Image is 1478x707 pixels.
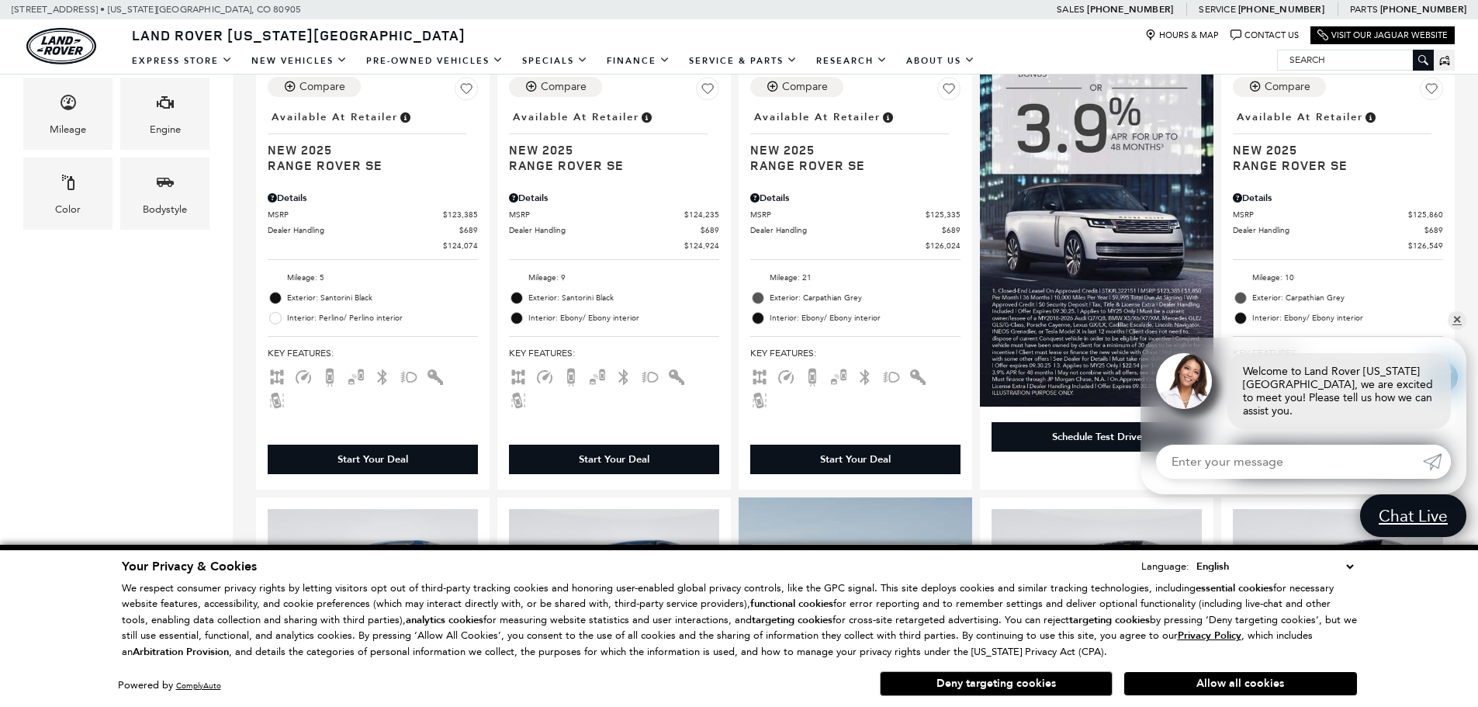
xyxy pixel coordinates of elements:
span: New 2025 [1233,142,1431,158]
span: Lane Warning [509,393,528,404]
span: New 2025 [268,142,466,158]
span: $124,074 [443,240,478,251]
button: Save Vehicle [1420,77,1443,106]
span: Keyless Entry [909,370,927,381]
span: Key Features : [268,345,478,362]
div: Bodystyle [143,201,187,218]
a: Dealer Handling $689 [509,224,719,236]
a: land-rover [26,28,96,64]
span: MSRP [750,209,926,220]
div: Compare [1265,80,1310,94]
u: Privacy Policy [1178,629,1241,643]
a: New Vehicles [242,47,357,75]
div: Start Your Deal [579,452,649,466]
span: Range Rover SE [509,158,708,173]
a: Research [807,47,897,75]
a: Available at RetailerNew 2025Range Rover SE [268,106,478,173]
button: Save Vehicle [937,77,961,106]
div: BodystyleBodystyle [120,158,209,230]
a: Hours & Map [1145,29,1219,41]
span: MSRP [509,209,684,220]
span: Key Features : [750,345,961,362]
span: Bodystyle [156,169,175,201]
span: Backup Camera [562,370,580,381]
span: Interior: Ebony/ Ebony interior [1252,310,1443,326]
span: $126,024 [926,240,961,251]
div: Start Your Deal [268,445,478,474]
span: AWD [268,370,286,381]
span: Fog Lights [400,370,418,381]
span: Range Rover SE [268,158,466,173]
span: Engine [156,89,175,121]
span: Dealer Handling [750,224,942,236]
a: Finance [597,47,680,75]
span: Service [1199,4,1235,15]
a: Submit [1423,445,1451,479]
a: MSRP $125,860 [1233,209,1443,220]
button: Compare Vehicle [268,77,361,97]
span: Mileage [59,89,78,121]
a: Available at RetailerNew 2025Range Rover SE [750,106,961,173]
span: Lane Warning [268,393,286,404]
a: [STREET_ADDRESS] • [US_STATE][GEOGRAPHIC_DATA], CO 80905 [12,4,301,15]
span: Parts [1350,4,1378,15]
span: Dealer Handling [1233,224,1424,236]
button: Compare Vehicle [750,77,843,97]
div: Engine [150,121,181,138]
span: $689 [701,224,719,236]
span: Vehicle is in stock and ready for immediate delivery. Due to demand, availability is subject to c... [1363,109,1377,126]
span: Available at Retailer [513,109,639,126]
span: Dealer Handling [509,224,701,236]
span: AWD [750,370,769,381]
span: Range Rover SE [1233,158,1431,173]
div: Pricing Details - Range Rover SE [750,191,961,205]
span: Backup Camera [803,370,822,381]
span: Keyless Entry [667,370,686,381]
span: Available at Retailer [754,109,881,126]
div: Welcome to Land Rover [US_STATE][GEOGRAPHIC_DATA], we are excited to meet you! Please tell us how... [1227,353,1451,429]
a: Land Rover [US_STATE][GEOGRAPHIC_DATA] [123,26,475,44]
span: Your Privacy & Cookies [122,558,257,575]
span: Adaptive Cruise Control [535,370,554,381]
span: Blind Spot Monitor [829,370,848,381]
div: Start Your Deal [337,452,408,466]
a: $126,549 [1233,240,1443,251]
a: [PHONE_NUMBER] [1380,3,1466,16]
div: Schedule Test Drive [1052,430,1142,444]
button: Save Vehicle [455,77,478,106]
a: $126,024 [750,240,961,251]
select: Language Select [1192,558,1357,575]
span: Exterior: Carpathian Grey [770,290,961,306]
a: Visit Our Jaguar Website [1317,29,1448,41]
a: MSRP $125,335 [750,209,961,220]
span: Interior: Ebony/ Ebony interior [770,310,961,326]
a: About Us [897,47,985,75]
strong: Arbitration Provision [133,645,229,659]
li: Mileage: 21 [750,268,961,288]
span: $689 [459,224,478,236]
span: Chat Live [1371,505,1456,526]
button: Compare Vehicle [1233,77,1326,97]
span: New 2025 [509,142,708,158]
p: We respect consumer privacy rights by letting visitors opt out of third-party tracking cookies an... [122,581,1357,660]
span: Keyless Entry [426,370,445,381]
img: 2025 LAND ROVER Range Rover SE [1233,509,1443,667]
span: Exterior: Carpathian Grey [1252,290,1443,306]
a: MSRP $123,385 [268,209,478,220]
img: Agent profile photo [1156,353,1212,409]
a: ComplyAuto [176,681,221,691]
span: Color [59,169,78,201]
span: Exterior: Santorini Black [287,290,478,306]
span: Blind Spot Monitor [588,370,607,381]
span: MSRP [1233,209,1408,220]
li: Mileage: 10 [1233,268,1443,288]
strong: analytics cookies [406,613,483,627]
input: Enter your message [1156,445,1423,479]
button: Compare Vehicle [509,77,602,97]
div: Powered by [118,681,221,691]
strong: targeting cookies [752,613,832,627]
img: 2025 LAND ROVER Range Rover SE [268,509,478,667]
div: Start Your Deal [750,445,961,474]
img: 2025 LAND ROVER Range Rover SE [509,509,719,667]
a: Chat Live [1360,494,1466,537]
